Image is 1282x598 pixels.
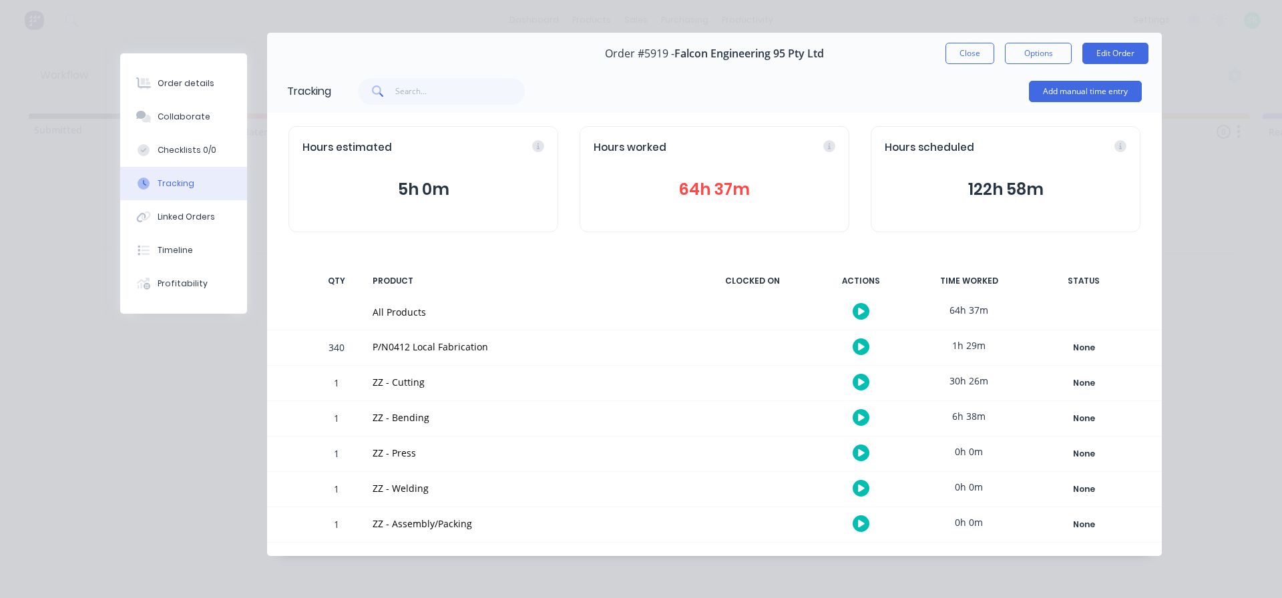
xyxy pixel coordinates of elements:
div: 0h 0m [919,436,1019,467]
div: ZZ - Assembly/Packing [373,517,686,531]
button: Options [1005,43,1072,64]
span: Falcon Engineering 95 Pty Ltd [674,47,824,60]
span: Hours estimated [302,140,392,156]
div: 1 [316,403,357,436]
div: None [1036,445,1132,463]
div: 340 [316,332,357,365]
input: Search... [395,78,525,105]
div: 1 [316,509,357,542]
div: ACTIONS [811,267,911,295]
div: 6h 38m [919,401,1019,431]
button: Checklists 0/0 [120,133,247,167]
button: Timeline [120,234,247,267]
div: 1h 29m [919,330,1019,360]
div: ZZ - Welding [373,481,686,495]
button: Tracking [120,167,247,200]
div: 1 [316,368,357,400]
button: None [1035,515,1132,534]
div: ZZ - Cutting [373,375,686,389]
div: Checklists 0/0 [158,144,216,156]
button: None [1035,480,1132,499]
button: Order details [120,67,247,100]
div: Linked Orders [158,211,215,223]
span: Hours scheduled [885,140,974,156]
div: All Products [373,305,686,319]
button: None [1035,409,1132,428]
button: 5h 0m [302,177,544,202]
div: TIME WORKED [919,267,1019,295]
div: 64h 37m [919,295,1019,325]
div: Tracking [287,83,331,99]
button: Profitability [120,267,247,300]
div: 0h 0m [919,507,1019,537]
div: Order details [158,77,214,89]
div: None [1036,374,1132,392]
button: Collaborate [120,100,247,133]
div: P/N0412 Local Fabrication [373,340,686,354]
div: None [1036,410,1132,427]
div: QTY [316,267,357,295]
button: None [1035,374,1132,392]
div: 30h 26m [919,366,1019,396]
button: Edit Order [1082,43,1148,64]
div: 1 [316,474,357,507]
div: None [1036,481,1132,498]
div: 0h 0m [919,472,1019,502]
div: 1 [316,438,357,471]
span: Hours worked [594,140,666,156]
div: Profitability [158,278,208,290]
button: 122h 58m [885,177,1126,202]
div: PRODUCT [365,267,694,295]
div: STATUS [1027,267,1140,295]
div: Timeline [158,244,193,256]
div: Collaborate [158,111,210,123]
div: ZZ - Press [373,446,686,460]
span: Order #5919 - [605,47,674,60]
button: Linked Orders [120,200,247,234]
button: Add manual time entry [1029,81,1142,102]
button: 64h 37m [594,177,835,202]
div: Tracking [158,178,194,190]
button: Close [945,43,994,64]
div: CLOCKED ON [702,267,803,295]
button: None [1035,444,1132,463]
div: None [1036,339,1132,356]
div: None [1036,516,1132,533]
div: ZZ - Bending [373,410,686,424]
button: None [1035,338,1132,357]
